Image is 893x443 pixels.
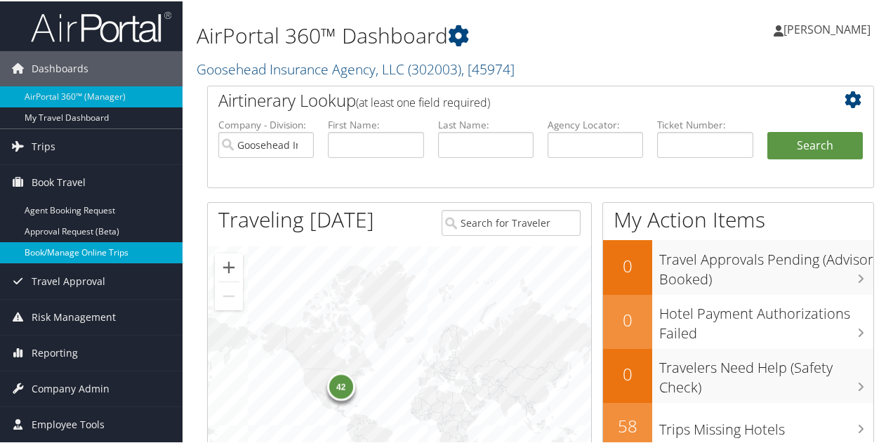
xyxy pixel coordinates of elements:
h2: 0 [603,253,652,277]
span: Dashboards [32,50,88,85]
h3: Hotel Payment Authorizations Failed [659,296,873,342]
span: Risk Management [32,298,116,333]
h2: 0 [603,361,652,385]
span: Trips [32,128,55,163]
a: [PERSON_NAME] [774,7,885,49]
span: Reporting [32,334,78,369]
span: Travel Approval [32,263,105,298]
span: (at least one field required) [356,93,490,109]
label: First Name: [328,117,423,131]
label: Ticket Number: [657,117,753,131]
img: airportal-logo.png [31,9,171,42]
h3: Trips Missing Hotels [659,411,873,438]
input: Search for Traveler [442,209,580,234]
h2: Airtinerary Lookup [218,87,807,111]
h3: Travel Approvals Pending (Advisor Booked) [659,242,873,288]
button: Zoom out [215,281,243,309]
div: 42 [327,371,355,399]
h1: AirPortal 360™ Dashboard [197,20,655,49]
span: Company Admin [32,370,110,405]
span: [PERSON_NAME] [783,20,871,36]
label: Agency Locator: [548,117,643,131]
a: 0Hotel Payment Authorizations Failed [603,293,873,348]
a: Goosehead Insurance Agency, LLC [197,58,515,77]
a: 0Travelers Need Help (Safety Check) [603,348,873,402]
span: Employee Tools [32,406,105,441]
label: Company - Division: [218,117,314,131]
a: 0Travel Approvals Pending (Advisor Booked) [603,239,873,293]
h2: 58 [603,413,652,437]
h1: Traveling [DATE] [218,204,374,233]
span: ( 302003 ) [408,58,461,77]
button: Zoom in [215,252,243,280]
h2: 0 [603,307,652,331]
button: Search [767,131,863,159]
span: , [ 45974 ] [461,58,515,77]
h1: My Action Items [603,204,873,233]
h3: Travelers Need Help (Safety Check) [659,350,873,396]
span: Book Travel [32,164,86,199]
label: Last Name: [438,117,534,131]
